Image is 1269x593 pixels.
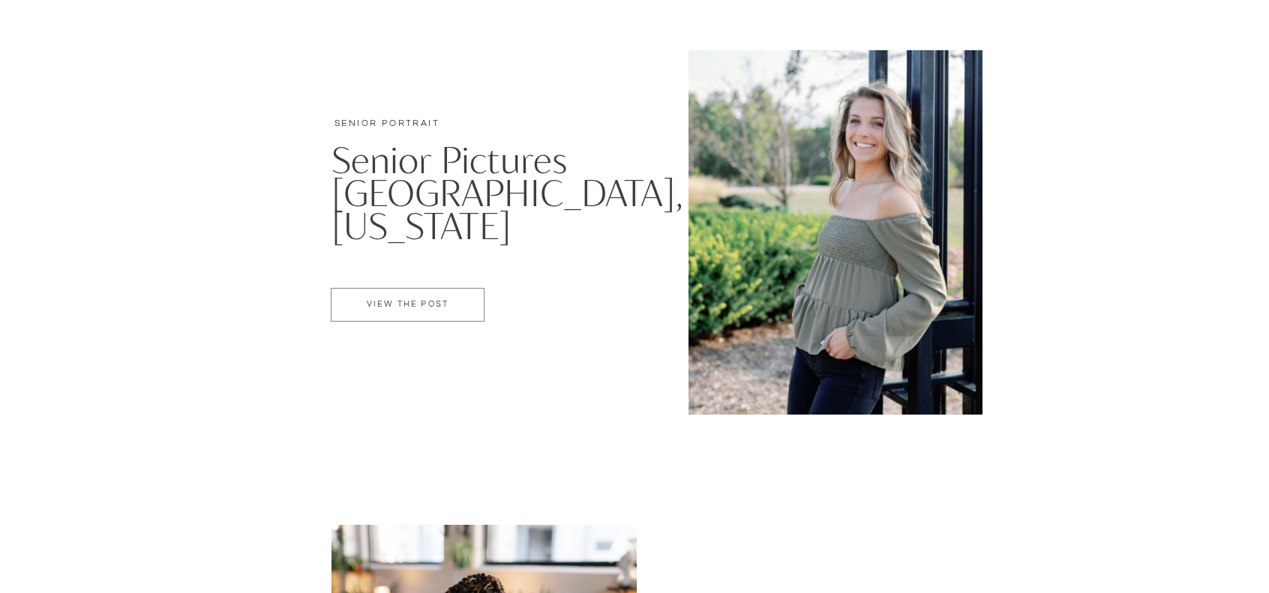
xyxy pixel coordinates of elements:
a: Senior Portrait [334,118,439,128]
a: Senior Pictures Carmel, Indiana [331,288,484,322]
a: Senior Pictures Carmel, Indiana [688,50,982,415]
a: Senior Pictures [GEOGRAPHIC_DATA], [US_STATE] [331,137,683,247]
a: VIEW THE POST [331,300,484,313]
